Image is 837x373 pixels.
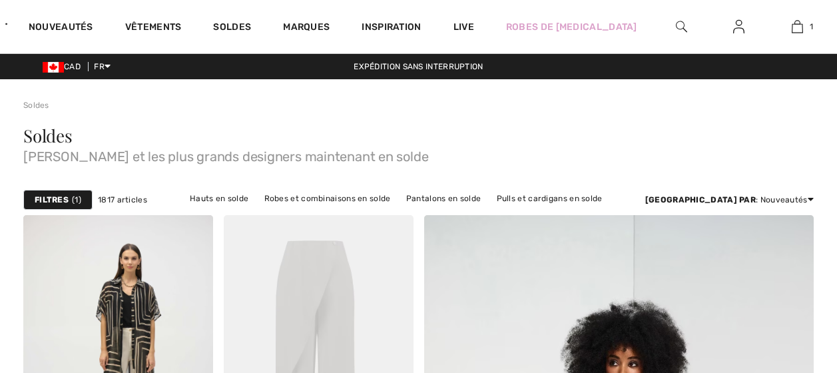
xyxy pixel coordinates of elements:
a: Se connecter [722,19,755,35]
strong: Filtres [35,194,69,206]
a: Vêtements d'extérieur en solde [424,207,561,224]
strong: [GEOGRAPHIC_DATA] par [645,195,756,204]
a: Vêtements [125,21,182,35]
a: Marques [283,21,330,35]
a: Soldes [23,101,49,110]
a: Hauts en solde [183,190,255,207]
span: 1 [72,194,81,206]
img: Mon panier [792,19,803,35]
span: Soldes [23,124,73,147]
span: [PERSON_NAME] et les plus grands designers maintenant en solde [23,145,814,163]
span: Inspiration [362,21,421,35]
a: Live [453,20,474,34]
a: Robes et combinaisons en solde [258,190,398,207]
span: 1 [810,21,813,33]
img: recherche [676,19,687,35]
a: 1 [768,19,826,35]
img: Mes infos [733,19,744,35]
span: 1817 articles [98,194,147,206]
a: Nouveautés [29,21,93,35]
img: Canadian Dollar [43,62,64,73]
img: 1ère Avenue [5,11,7,37]
a: Vestes et blazers en solde [231,207,348,224]
a: Jupes en solde [350,207,422,224]
a: Pulls et cardigans en solde [490,190,609,207]
a: Robes de [MEDICAL_DATA] [506,20,637,34]
div: : Nouveautés [645,194,814,206]
a: Soldes [213,21,251,35]
a: Pantalons en solde [400,190,487,207]
span: FR [94,62,111,71]
span: CAD [43,62,86,71]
